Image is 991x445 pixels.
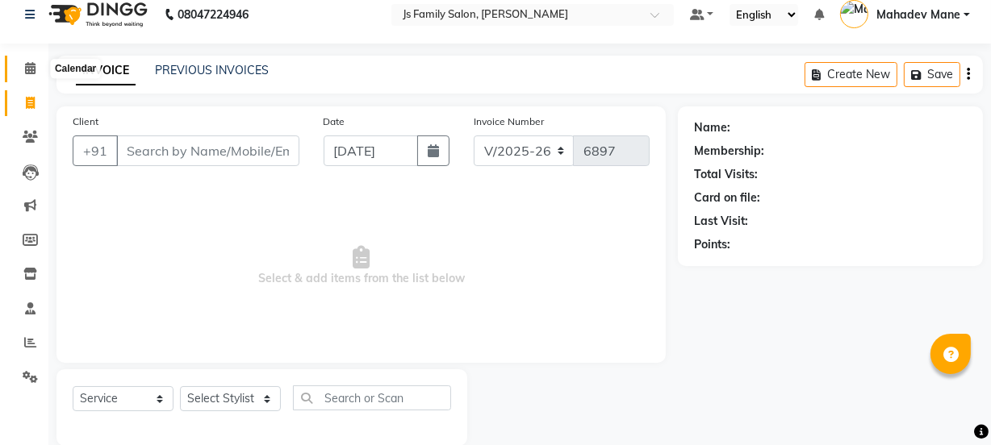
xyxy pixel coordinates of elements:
span: Select & add items from the list below [73,185,650,347]
div: Calendar [51,60,100,79]
div: Points: [694,236,730,253]
button: Create New [805,62,897,87]
label: Invoice Number [474,114,544,129]
input: Search by Name/Mobile/Email/Code [116,135,299,166]
label: Client [73,114,98,129]
div: Card on file: [694,189,760,206]
span: Mahadev Mane [876,6,960,23]
div: Membership: [694,143,764,160]
div: Name: [694,119,730,136]
a: PREVIOUS INVOICES [155,63,269,77]
div: Last Visit: [694,213,748,230]
div: Total Visits: [694,166,758,183]
button: Save [904,62,960,87]
label: Date [324,114,345,129]
button: +91 [73,135,118,166]
input: Search or Scan [293,385,451,410]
